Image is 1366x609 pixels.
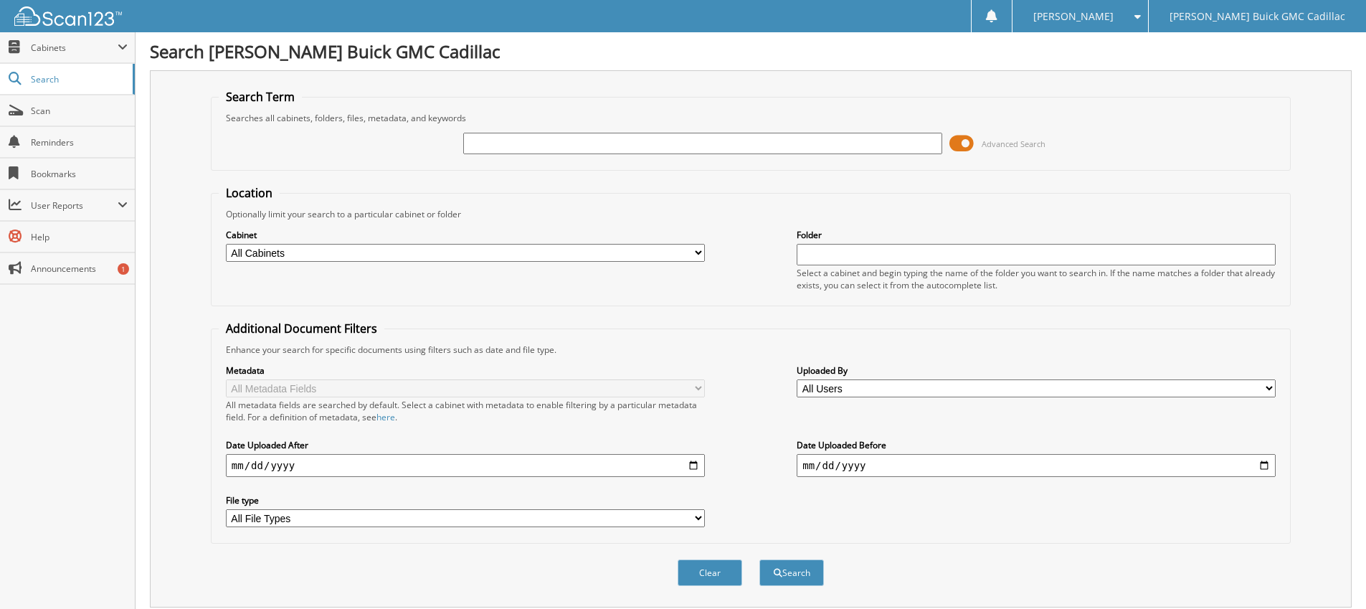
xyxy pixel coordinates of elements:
[31,73,125,85] span: Search
[219,344,1283,356] div: Enhance your search for specific documents using filters such as date and file type.
[219,112,1283,124] div: Searches all cabinets, folders, files, metadata, and keywords
[1033,12,1114,21] span: [PERSON_NAME]
[31,199,118,212] span: User Reports
[226,399,705,423] div: All metadata fields are searched by default. Select a cabinet with metadata to enable filtering b...
[31,105,128,117] span: Scan
[226,229,705,241] label: Cabinet
[1170,12,1345,21] span: [PERSON_NAME] Buick GMC Cadillac
[376,411,395,423] a: here
[118,263,129,275] div: 1
[31,42,118,54] span: Cabinets
[982,138,1045,149] span: Advanced Search
[226,494,705,506] label: File type
[226,454,705,477] input: start
[219,321,384,336] legend: Additional Document Filters
[150,39,1352,63] h1: Search [PERSON_NAME] Buick GMC Cadillac
[31,231,128,243] span: Help
[219,208,1283,220] div: Optionally limit your search to a particular cabinet or folder
[797,364,1276,377] label: Uploaded By
[797,454,1276,477] input: end
[678,560,742,586] button: Clear
[14,6,122,26] img: scan123-logo-white.svg
[797,229,1276,241] label: Folder
[797,267,1276,291] div: Select a cabinet and begin typing the name of the folder you want to search in. If the name match...
[759,560,824,586] button: Search
[226,364,705,377] label: Metadata
[797,439,1276,451] label: Date Uploaded Before
[226,439,705,451] label: Date Uploaded After
[31,263,128,275] span: Announcements
[1294,540,1366,609] iframe: Chat Widget
[219,89,302,105] legend: Search Term
[31,168,128,180] span: Bookmarks
[219,185,280,201] legend: Location
[31,136,128,148] span: Reminders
